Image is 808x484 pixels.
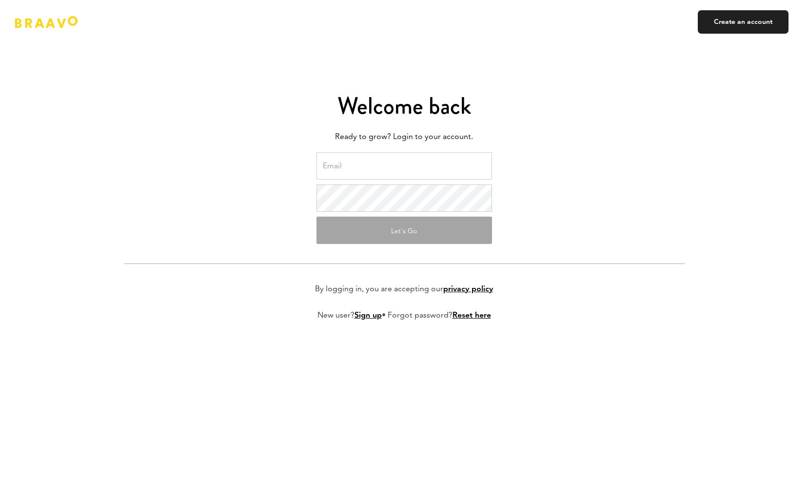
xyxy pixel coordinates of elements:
a: Create an account [698,10,788,34]
p: By logging in, you are accepting our [315,283,493,295]
button: Let's Go [316,217,492,244]
a: Reset here [453,312,491,320]
a: Sign up [355,312,382,320]
input: Email [316,152,492,180]
a: privacy policy [443,285,493,293]
p: New user? • Forgot password? [317,310,491,322]
p: Ready to grow? Login to your account. [124,130,685,144]
span: Welcome back [337,89,471,122]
